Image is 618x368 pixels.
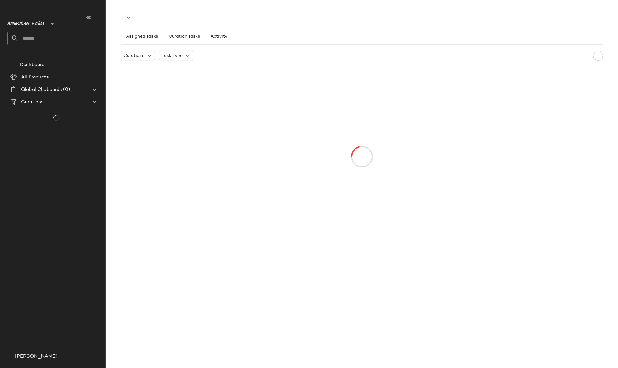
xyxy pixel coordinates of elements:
[162,53,183,59] span: Task Type
[62,86,70,93] span: (0)
[21,74,49,81] span: All Products
[210,34,227,39] span: Activity
[21,86,62,93] span: Global Clipboards
[126,34,158,39] span: Assigned Tasks
[7,17,45,28] span: American Eagle
[21,99,44,106] span: Curations
[123,53,144,59] span: Curations
[15,353,58,361] span: [PERSON_NAME]
[20,61,44,68] span: Dashboard
[168,34,200,39] span: Curation Tasks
